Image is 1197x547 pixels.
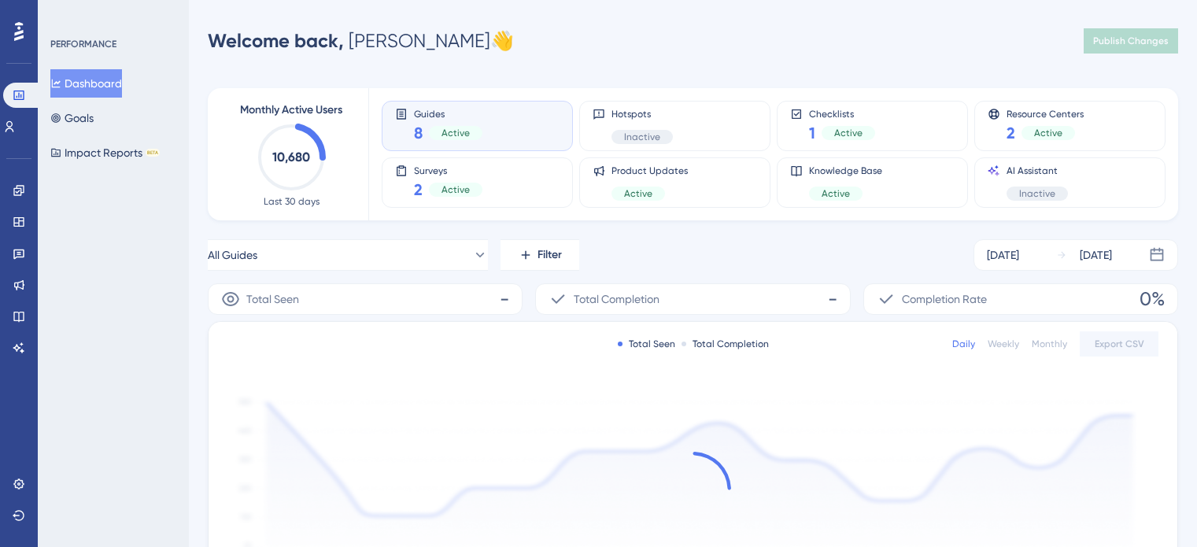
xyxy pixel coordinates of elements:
span: Hotspots [611,108,673,120]
div: [DATE] [1080,246,1112,264]
div: Monthly [1032,338,1067,350]
div: Weekly [988,338,1019,350]
button: Export CSV [1080,331,1158,357]
span: Last 30 days [264,195,320,208]
span: Completion Rate [902,290,987,309]
span: All Guides [208,246,257,264]
button: Filter [501,239,579,271]
span: Active [441,183,470,196]
span: Inactive [1019,187,1055,200]
span: Active [441,127,470,139]
button: Publish Changes [1084,28,1178,54]
div: BETA [146,149,160,157]
div: Daily [952,338,975,350]
span: Total Completion [574,290,659,309]
button: All Guides [208,239,488,271]
div: [DATE] [987,246,1019,264]
div: Total Completion [682,338,769,350]
span: Active [834,127,863,139]
button: Impact ReportsBETA [50,139,160,167]
button: Goals [50,104,94,132]
span: Publish Changes [1093,35,1169,47]
span: - [500,286,509,312]
span: Inactive [624,131,660,143]
span: Active [624,187,652,200]
span: Resource Centers [1007,108,1084,119]
span: Filter [538,246,562,264]
span: Active [822,187,850,200]
span: AI Assistant [1007,164,1068,177]
span: Surveys [414,164,482,176]
span: Export CSV [1095,338,1144,350]
div: PERFORMANCE [50,38,116,50]
span: 0% [1140,286,1165,312]
div: [PERSON_NAME] 👋 [208,28,514,54]
span: 2 [414,179,423,201]
span: Knowledge Base [809,164,882,177]
span: Product Updates [611,164,688,177]
span: 8 [414,122,423,144]
span: Monthly Active Users [240,101,342,120]
span: 2 [1007,122,1015,144]
span: 1 [809,122,815,144]
span: - [828,286,837,312]
span: Checklists [809,108,875,119]
span: Total Seen [246,290,299,309]
div: Total Seen [618,338,675,350]
span: Active [1034,127,1062,139]
button: Dashboard [50,69,122,98]
span: Welcome back, [208,29,344,52]
text: 10,680 [272,150,310,164]
span: Guides [414,108,482,119]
